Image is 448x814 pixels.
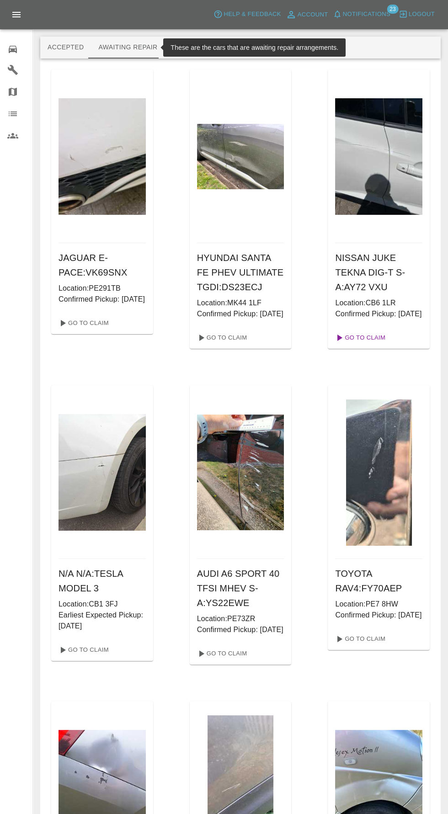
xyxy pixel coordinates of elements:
p: Location: PE73ZR [197,613,284,624]
button: Awaiting Repair [91,37,165,59]
button: Help & Feedback [211,7,283,21]
a: Go To Claim [193,646,250,661]
h6: JAGUAR E-PACE : VK69SNX [59,250,146,280]
button: Accepted [40,37,91,59]
span: Notifications [343,9,390,20]
h6: NISSAN JUKE TEKNA DIG-T S-A : AY72 VXU [335,250,422,294]
p: Location: CB1 3FJ [59,599,146,610]
p: Confirmed Pickup: [DATE] [59,294,146,305]
h6: TOYOTA RAV4 : FY70AEP [335,566,422,596]
span: Account [298,10,328,20]
a: Go To Claim [55,643,111,657]
button: Logout [396,7,437,21]
a: Account [283,7,331,22]
p: Confirmed Pickup: [DATE] [197,309,284,319]
p: Confirmed Pickup: [DATE] [335,309,422,319]
h6: AUDI A6 SPORT 40 TFSI MHEV S-A : YS22EWE [197,566,284,610]
a: Go To Claim [193,330,250,345]
button: Notifications [331,7,393,21]
button: Open drawer [5,4,27,26]
button: Repaired [213,37,261,59]
button: Paid [261,37,302,59]
p: Earliest Expected Pickup: [DATE] [59,610,146,632]
a: Go To Claim [55,316,111,330]
a: Go To Claim [331,632,388,646]
h6: HYUNDAI SANTA FE PHEV ULTIMATE TGDI : DS23ECJ [197,250,284,294]
p: Confirmed Pickup: [DATE] [197,624,284,635]
p: Location: PE7 8HW [335,599,422,610]
p: Location: PE291TB [59,283,146,294]
p: Confirmed Pickup: [DATE] [335,610,422,621]
span: 23 [387,5,398,14]
span: Logout [409,9,435,20]
button: In Repair [165,37,213,59]
p: Location: CB6 1LR [335,298,422,309]
h6: N/A N/A : TESLA MODEL 3 [59,566,146,596]
p: Location: MK44 1LF [197,298,284,309]
span: Help & Feedback [224,9,281,20]
a: Go To Claim [331,330,388,345]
